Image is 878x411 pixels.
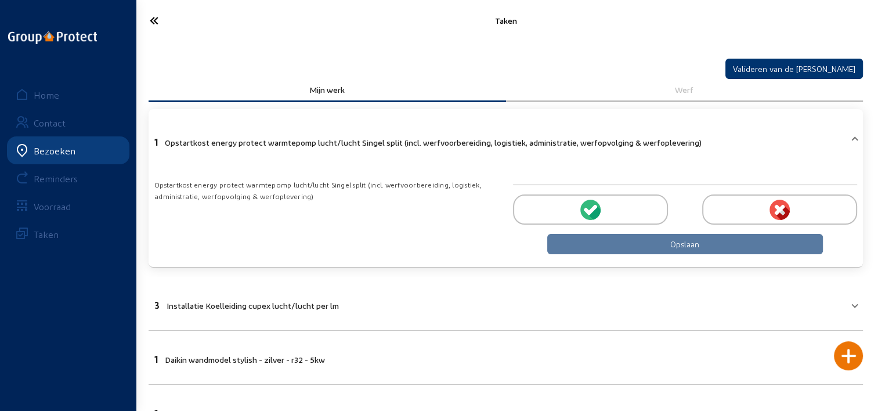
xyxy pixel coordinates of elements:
a: Contact [7,109,129,136]
span: Installatie Koelleiding cupex lucht/lucht per lm [167,301,339,311]
a: Voorraad [7,192,129,220]
span: 1 [154,354,158,365]
div: 1Opstartkost energy protect warmtepomp lucht/lucht Singel split (incl. werfvoorbereiding, logisti... [149,165,863,260]
button: Valideren van de [PERSON_NAME] [725,59,863,79]
div: Opstartkost energy protect warmtepomp lucht/lucht Singel split (incl. werfvoorbereiding, logistie... [154,179,499,202]
div: Taken [258,16,754,26]
mat-expansion-panel-header: 3Installatie Koelleiding cupex lucht/lucht per lm [149,284,863,323]
mat-expansion-panel-header: 1Daikin wandmodel stylish - zilver - r32 - 5kw [149,338,863,377]
div: Bezoeken [34,145,75,156]
div: Mijn werk [157,85,498,95]
a: Home [7,81,129,109]
div: Voorraad [34,201,71,212]
a: Bezoeken [7,136,129,164]
div: Contact [34,117,66,128]
mat-expansion-panel-header: 1Opstartkost energy protect warmtepomp lucht/lucht Singel split (incl. werfvoorbereiding, logisti... [149,116,863,165]
span: Daikin wandmodel stylish - zilver - r32 - 5kw [165,355,325,365]
div: Taken [34,229,59,240]
span: 3 [154,300,160,311]
div: Werf [514,85,855,95]
a: Taken [7,220,129,248]
span: Opstartkost energy protect warmtepomp lucht/lucht Singel split (incl. werfvoorbereiding, logistie... [165,138,702,147]
span: 1 [154,136,158,147]
img: logo-oneline.png [8,31,97,44]
div: Reminders [34,173,78,184]
a: Reminders [7,164,129,192]
div: Home [34,89,59,100]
